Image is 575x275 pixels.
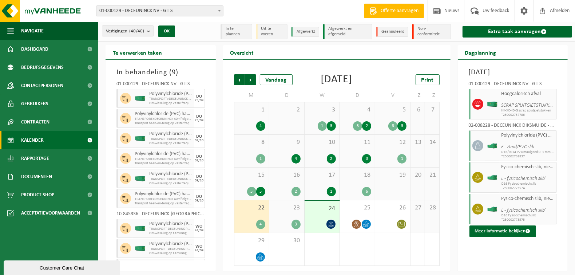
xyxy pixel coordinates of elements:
div: 1 [397,154,407,164]
span: Polyvinylchloride (PVC) zaagresten [149,241,192,247]
span: 11 [344,138,371,146]
img: HK-XC-40-GN-00 [135,246,146,251]
span: Volgende [245,74,256,85]
img: HK-XO-16-GN-00 [487,175,498,180]
span: O16 Fysicochemisch slib [501,213,555,218]
div: 25/09 [195,99,203,102]
span: Transport heen-en-terug op vaste frequentie [135,161,192,166]
div: 3 [327,121,336,131]
span: 29 [238,237,265,245]
li: Afgewerkt [291,27,319,37]
span: Contactpersonen [21,76,63,95]
span: 24 [308,205,336,213]
div: 24/09 [195,249,203,252]
span: Fysico-chemisch slib, niet gevaarlijk [501,196,555,202]
span: Vestigingen [106,26,144,37]
img: HK-XC-40-GN-00 [487,102,498,107]
td: Z [425,89,440,102]
span: 5 [379,106,407,114]
div: 1 [256,154,265,164]
div: 4 [256,220,265,229]
span: TRANSPORT>DECEUNINCK 40m³ eigendom klant PVC, post-consumer [135,197,192,201]
div: WO [196,244,203,249]
div: DO [196,195,202,199]
button: OK [158,25,175,37]
div: 1 [318,121,327,131]
span: Fysico-chemisch slib, niet gevaarlijk [501,164,555,170]
li: Non-conformiteit [412,24,451,39]
img: HK-XC-40-GN-00 [135,136,146,141]
div: DO [196,114,202,119]
span: TRANSPORT>DECEUNINCK 40m³ eigendom klant PVC, post-consumer [135,157,192,161]
div: 25/09 [195,119,203,122]
div: 1 [327,187,336,196]
span: 01-000129 - DECEUNINCK NV - GITS [96,6,223,16]
span: 27 [414,204,421,212]
td: W [305,89,340,102]
div: DO [196,154,202,159]
div: 2 [292,187,301,196]
h3: [DATE] [469,67,557,78]
span: T250002761837 [501,154,555,159]
span: 22 [238,204,265,212]
i: L - fysicochemisch slib’ [501,208,546,213]
img: HK-XO-16-GN-00 [487,143,498,149]
span: Omwisseling op vaste frequentie [149,141,192,146]
div: Vandaag [260,74,293,85]
span: 21 [429,171,436,179]
span: Hoogcalorisch afval [501,91,555,97]
div: 3 [353,121,362,131]
count: (40/40) [129,29,144,34]
td: D [269,89,305,102]
a: Extra taak aanvragen [463,26,572,38]
span: Navigatie [21,22,44,40]
img: HK-XO-16-GN-00 [487,207,498,212]
div: 10-845336 - DECEUNINCK-[GEOGRAPHIC_DATA] - ZWEVEZELE [116,212,205,219]
td: D [340,89,375,102]
div: DO [196,174,202,179]
span: 23 [273,204,301,212]
span: 16 [273,171,301,179]
h2: Overzicht [223,45,261,59]
div: 3 [388,121,397,131]
h2: Te verwerken taken [106,45,169,59]
td: Z [411,89,425,102]
div: 3 [397,121,407,131]
div: 3 [292,220,301,229]
span: Polyvinylchloride (PVC) hard, profielen, pre-consumer [149,131,192,137]
span: Omwisseling op vaste frequentie [149,181,192,186]
span: 13 [414,138,421,146]
span: Dashboard [21,40,48,58]
li: Geannuleerd [376,27,408,37]
span: 9 [172,69,176,76]
span: TRANSPORT>DECEUNINCK PVC POST CONSUMER [149,137,192,141]
span: 7 [429,106,436,114]
a: Offerte aanvragen [364,4,424,18]
span: 8 [238,138,265,146]
span: TRANSPORT>DECEUNINCK 40m³ eigendom klant PVC, post-consumer [135,117,192,121]
span: TRANSPORT>DECEUNINCK PVC POST CONSUMER [149,177,192,181]
span: 12 [379,138,407,146]
td: V [375,89,411,102]
span: 1 [238,106,265,114]
span: O16 Fysicochemisch slib [501,182,555,186]
span: Documenten [21,168,52,186]
li: Uit te voeren [256,24,287,39]
a: Print [416,74,440,85]
span: Polyvinylchloride (PVC) hard, profielen, pre-consumer [149,91,192,97]
span: Polyvinylchloride (PVC) hard, profielen en buizen, post-consumer [135,151,192,157]
i: L - fysicochemisch slib’ [501,176,546,181]
div: DO [196,134,202,139]
span: O16/RS14 PVC maalgoed 0 -1 mm SLIB FRACTIE [501,150,555,154]
span: 14 [429,138,436,146]
div: DO [196,94,202,99]
img: HK-XC-40-GN-00 [135,226,146,231]
span: 17 [308,171,336,179]
div: 02/10 [195,159,203,162]
h2: Dagplanning [458,45,504,59]
span: 4 [344,106,371,114]
span: 15 [238,171,265,179]
span: 2 [273,106,301,114]
span: Polyvinylchloride (PVC) zaagresten [149,221,192,227]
